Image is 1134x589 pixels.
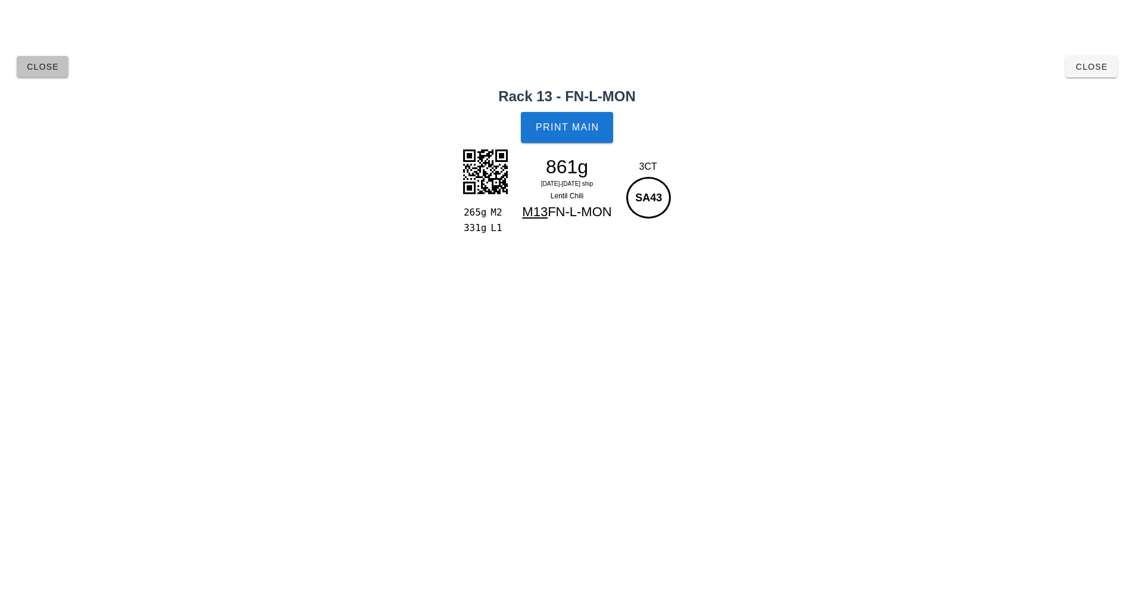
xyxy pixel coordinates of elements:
div: 861g [516,158,619,176]
img: yNB9Df5RUhhAyIETDiEOOrVFL6VJWrPccprU7+v6pkkYsnGTMJYCHE+P+s1GeUtyeENEjyRuQAT3JQR3UythOnkdxaL4ZkwxD... [455,142,515,201]
span: Close [1075,62,1108,71]
div: 331g [461,220,486,236]
span: Print Main [535,122,599,133]
span: [DATE]-[DATE] ship [541,180,593,187]
div: 265g [461,205,486,220]
div: M2 [486,205,510,220]
div: SA43 [626,177,671,219]
div: L1 [486,220,510,236]
div: Lentil Chili [516,190,619,202]
div: 3CT [623,160,673,174]
button: Close [17,56,68,77]
h2: Rack 13 - FN-L-MON [7,86,1127,107]
button: Close [1066,56,1117,77]
span: M13 [522,204,548,219]
span: Close [26,62,59,71]
span: FN-L-MON [548,204,612,219]
button: Print Main [521,112,613,143]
